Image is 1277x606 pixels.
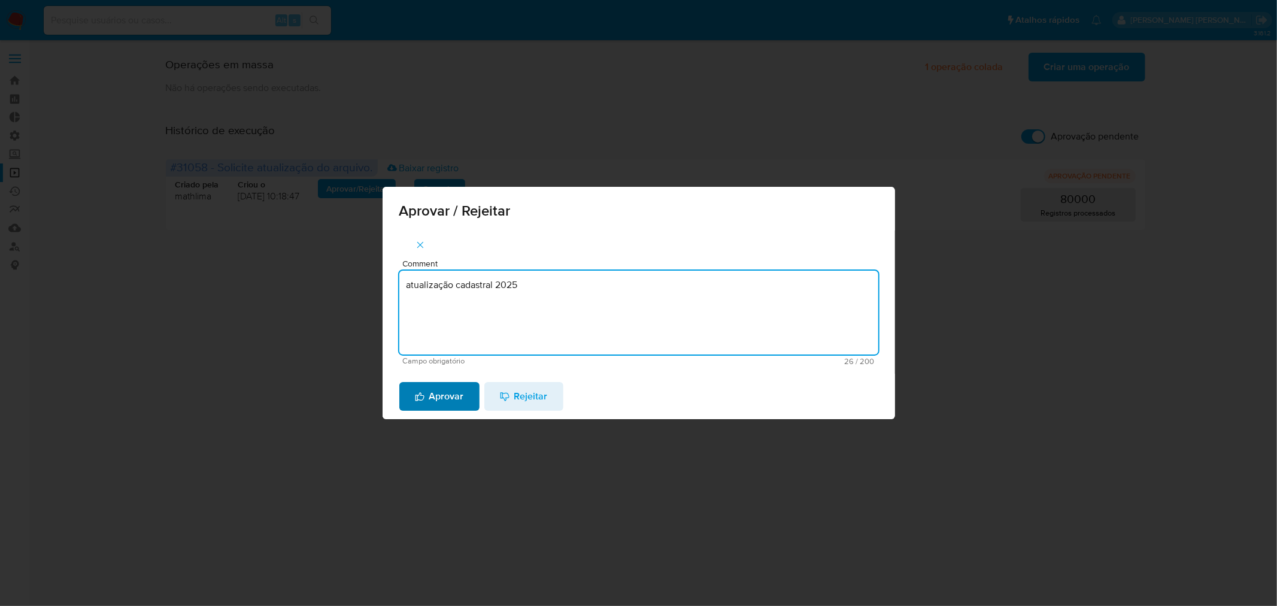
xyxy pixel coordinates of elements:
button: Rejeitar [484,382,563,411]
span: Comment [403,259,882,268]
span: Aprovar / Rejeitar [399,204,878,218]
textarea: atualização cadastral 2025 [399,271,878,354]
span: Aprovar [415,383,464,410]
span: Campo obrigatório [403,357,639,365]
span: Máximo 200 caracteres [639,357,875,365]
button: Aprovar [399,382,480,411]
span: Rejeitar [500,383,548,410]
